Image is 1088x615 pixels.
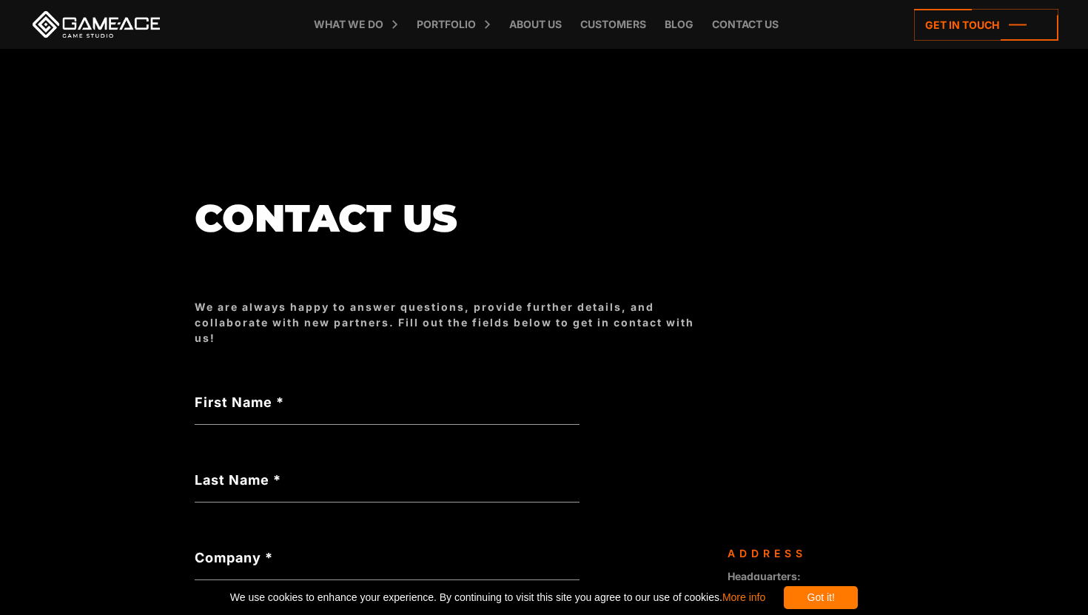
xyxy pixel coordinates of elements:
label: Company * [195,548,580,568]
h1: Contact us [195,198,713,240]
strong: Headquarters: [728,570,801,582]
span: [GEOGRAPHIC_DATA], [GEOGRAPHIC_DATA] [728,570,836,614]
a: Get in touch [914,9,1058,41]
div: We are always happy to answer questions, provide further details, and collaborate with new partne... [195,299,713,346]
div: Address [728,545,883,561]
span: We use cookies to enhance your experience. By continuing to visit this site you agree to our use ... [230,586,765,609]
label: Last Name * [195,470,580,490]
label: First Name * [195,392,580,412]
a: More info [722,591,765,603]
div: Got it! [784,586,858,609]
